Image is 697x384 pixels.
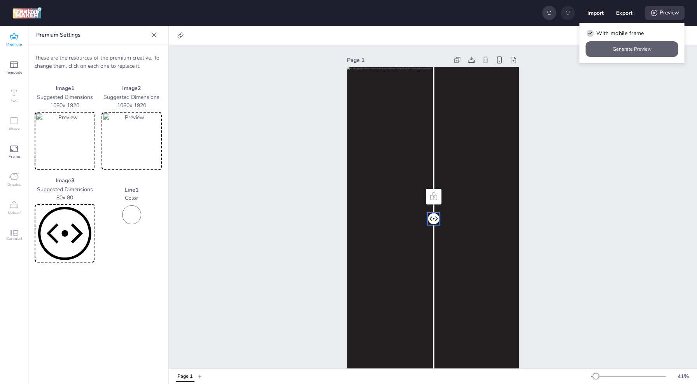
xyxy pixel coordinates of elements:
p: Premium Settings [36,26,148,44]
span: Template [6,69,22,76]
span: Shape [9,125,19,132]
button: Import [587,5,604,21]
p: Suggested Dimensions [102,93,162,101]
span: With mobile frame [596,29,644,37]
p: 1080 x 1920 [102,101,162,109]
p: Color [102,194,162,202]
p: 80 x 80 [35,194,95,202]
p: Suggested Dimensions [35,185,95,194]
img: Preview [103,113,161,169]
p: Suggested Dimensions [35,93,95,101]
img: logo Creative Maker [12,7,42,19]
div: 41 % [674,372,692,380]
span: Upload [8,210,21,216]
div: Tabs [172,370,198,383]
span: Frame [9,153,20,160]
div: Preview [645,6,685,20]
p: 1080 x 1920 [35,101,95,109]
p: Image 3 [35,176,95,185]
span: Text [11,97,18,104]
span: Graphic [7,181,21,188]
span: Carousel [6,236,22,242]
p: Image 2 [102,84,162,92]
p: Image 1 [35,84,95,92]
img: Preview [36,206,94,261]
span: Premium [6,41,22,48]
button: Export [616,5,632,21]
p: Line 1 [102,186,162,194]
button: + [198,370,202,383]
p: These are the resources of the premium creative. To change them, click on each one to replace it. [35,54,162,70]
img: Preview [36,113,94,169]
button: Generate Preview [586,41,678,57]
div: Page 1 [177,373,193,380]
div: Page 1 [347,56,449,64]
